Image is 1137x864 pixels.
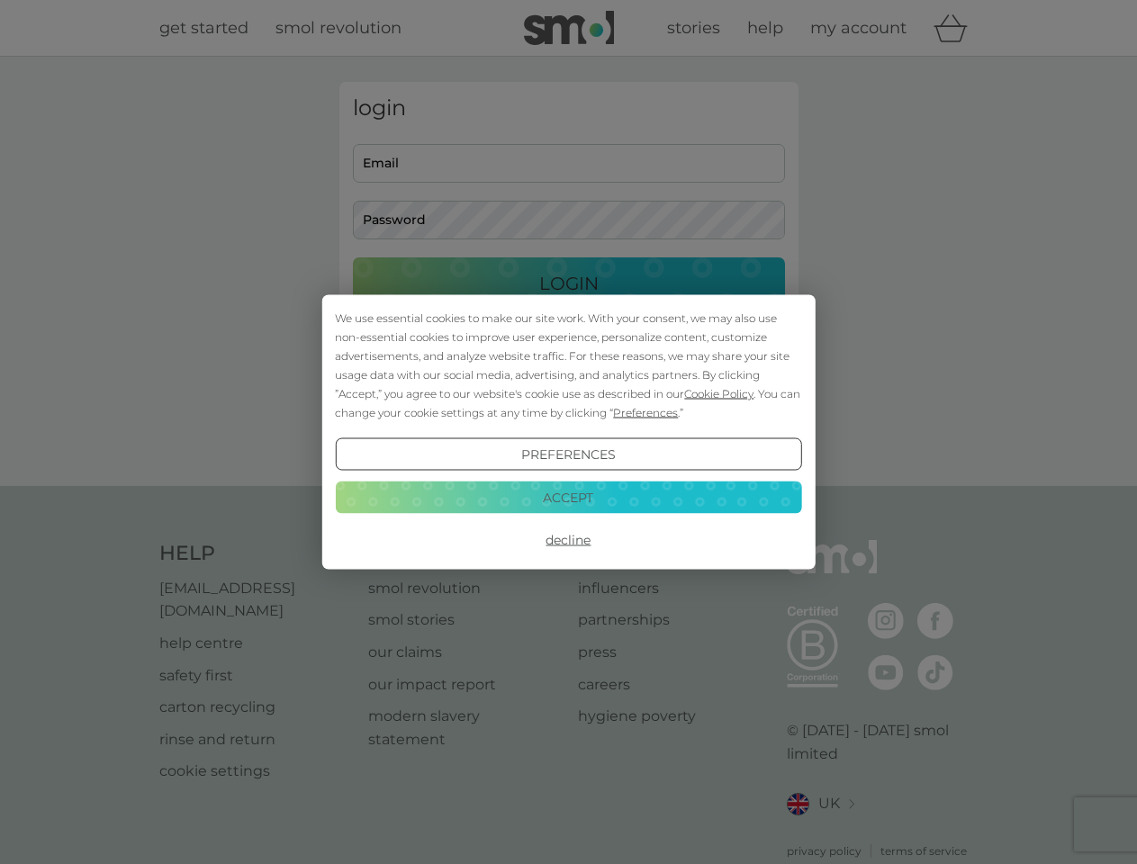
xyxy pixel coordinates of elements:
[335,309,801,422] div: We use essential cookies to make our site work. With your consent, we may also use non-essential ...
[335,481,801,513] button: Accept
[684,387,753,400] span: Cookie Policy
[335,438,801,471] button: Preferences
[321,295,815,570] div: Cookie Consent Prompt
[613,406,678,419] span: Preferences
[335,524,801,556] button: Decline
